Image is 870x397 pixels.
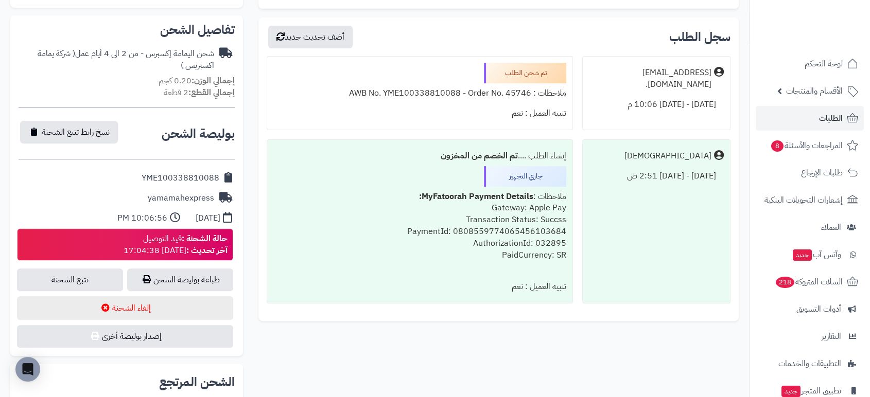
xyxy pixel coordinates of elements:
span: جديد [793,249,812,261]
div: تنبيه العميل : نعم [273,103,566,123]
a: وآتس آبجديد [756,242,864,267]
a: تتبع الشحنة [17,268,123,291]
div: [DATE] - [DATE] 2:51 ص [589,166,724,186]
small: 0.20 كجم [159,75,235,87]
strong: إجمالي القطع: [188,86,235,99]
div: تنبيه العميل : نعم [273,277,566,297]
button: نسخ رابط تتبع الشحنة [20,121,118,143]
strong: آخر تحديث : [186,244,228,257]
div: [DATE] - [DATE] 10:06 م [589,95,724,115]
strong: إجمالي الوزن: [192,75,235,87]
strong: حالة الشحنة : [182,232,228,245]
div: ملاحظات : Gateway: Apple Pay Transaction Status: Succss PaymentId: 0808559774065456103684 Authori... [273,187,566,277]
b: MyFatoorah Payment Details: [419,190,533,203]
a: أدوات التسويق [756,297,864,321]
a: المراجعات والأسئلة8 [756,133,864,158]
span: 218 [775,276,795,288]
a: الطلبات [756,106,864,131]
div: [DEMOGRAPHIC_DATA] [624,150,711,162]
div: إنشاء الطلب .... [273,146,566,166]
img: logo-2.png [800,8,860,29]
div: [DATE] [196,212,220,224]
span: التطبيقات والخدمات [778,356,841,371]
div: YME100338810088 [142,172,219,184]
div: تم شحن الطلب [484,63,566,83]
a: طلبات الإرجاع [756,160,864,185]
a: العملاء [756,215,864,240]
span: العملاء [821,220,841,234]
div: شحن اليمامة إكسبرس - من 2 الى 4 أيام عمل [19,48,214,71]
button: إصدار بوليصة أخرى [17,325,233,348]
button: إلغاء الشحنة [17,296,233,320]
span: السلات المتروكة [775,275,843,289]
span: الأقسام والمنتجات [786,84,843,98]
span: 8 [771,140,784,152]
div: ملاحظات : AWB No. YME100338810088 - Order No. 45746 [273,83,566,103]
span: ( شركة يمامة اكسبريس ) [38,47,214,71]
a: إشعارات التحويلات البنكية [756,188,864,212]
b: تم الخصم من المخزون [441,150,518,162]
div: yamamahexpress [148,192,214,204]
a: السلات المتروكة218 [756,269,864,294]
div: قيد التوصيل [DATE] 17:04:38 [124,233,228,257]
a: لوحة التحكم [756,51,864,76]
small: 2 قطعة [164,86,235,99]
div: جاري التجهيز [484,166,566,187]
h3: سجل الطلب [669,31,730,43]
span: إشعارات التحويلات البنكية [764,193,843,207]
a: التطبيقات والخدمات [756,351,864,376]
div: [EMAIL_ADDRESS][DOMAIN_NAME]. [589,67,711,91]
div: Open Intercom Messenger [15,357,40,382]
h2: الشحن المرتجع [159,376,235,388]
span: طلبات الإرجاع [801,166,843,180]
span: التقارير [822,329,841,344]
span: وآتس آب [792,247,841,262]
span: الطلبات [819,111,843,125]
a: التقارير [756,324,864,349]
button: أضف تحديث جديد [268,26,353,48]
h2: بوليصة الشحن [162,128,235,140]
span: جديد [781,386,801,397]
span: المراجعات والأسئلة [770,138,843,153]
a: طباعة بوليصة الشحن [127,268,233,291]
h2: تفاصيل الشحن [19,24,235,36]
span: أدوات التسويق [796,302,841,316]
span: نسخ رابط تتبع الشحنة [42,126,110,138]
span: لوحة التحكم [805,57,843,71]
div: 10:06:56 PM [117,212,167,224]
